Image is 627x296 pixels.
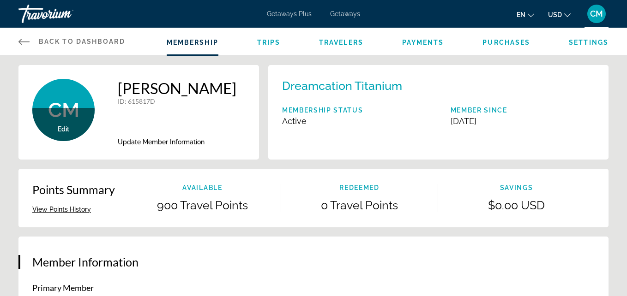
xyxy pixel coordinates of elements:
a: Getaways Plus [267,10,312,18]
p: Member Since [451,107,507,114]
p: Available [124,184,281,191]
button: Change language [517,8,534,21]
a: Travorium [18,2,111,26]
a: Membership [167,39,218,46]
a: Update Member Information [118,138,236,146]
span: ID [118,97,125,105]
p: Primary Member [32,283,595,293]
p: Points Summary [32,183,115,196]
span: USD [548,11,562,18]
p: Membership Status [282,107,363,114]
button: User Menu [585,4,609,24]
p: [DATE] [451,116,507,126]
h1: [PERSON_NAME] [118,79,236,97]
p: Redeemed [281,184,438,191]
p: : 615817D [118,97,236,105]
a: Settings [569,39,609,46]
p: Active [282,116,363,126]
p: Savings [438,184,595,191]
span: Edit [58,125,69,133]
p: Dreamcation Titanium [282,79,402,93]
a: Trips [257,39,281,46]
button: Edit [58,125,69,133]
a: Back to Dashboard [18,28,125,55]
a: Travelers [319,39,363,46]
span: CM [48,98,79,122]
button: View Points History [32,205,91,213]
a: Getaways [330,10,360,18]
span: Back to Dashboard [39,38,125,45]
a: Payments [402,39,444,46]
span: en [517,11,525,18]
span: Update Member Information [118,138,205,146]
span: CM [590,9,603,18]
p: 900 Travel Points [124,198,281,212]
p: $0.00 USD [438,198,595,212]
h3: Member Information [32,255,595,269]
a: Purchases [482,39,530,46]
p: 0 Travel Points [281,198,438,212]
button: Change currency [548,8,571,21]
